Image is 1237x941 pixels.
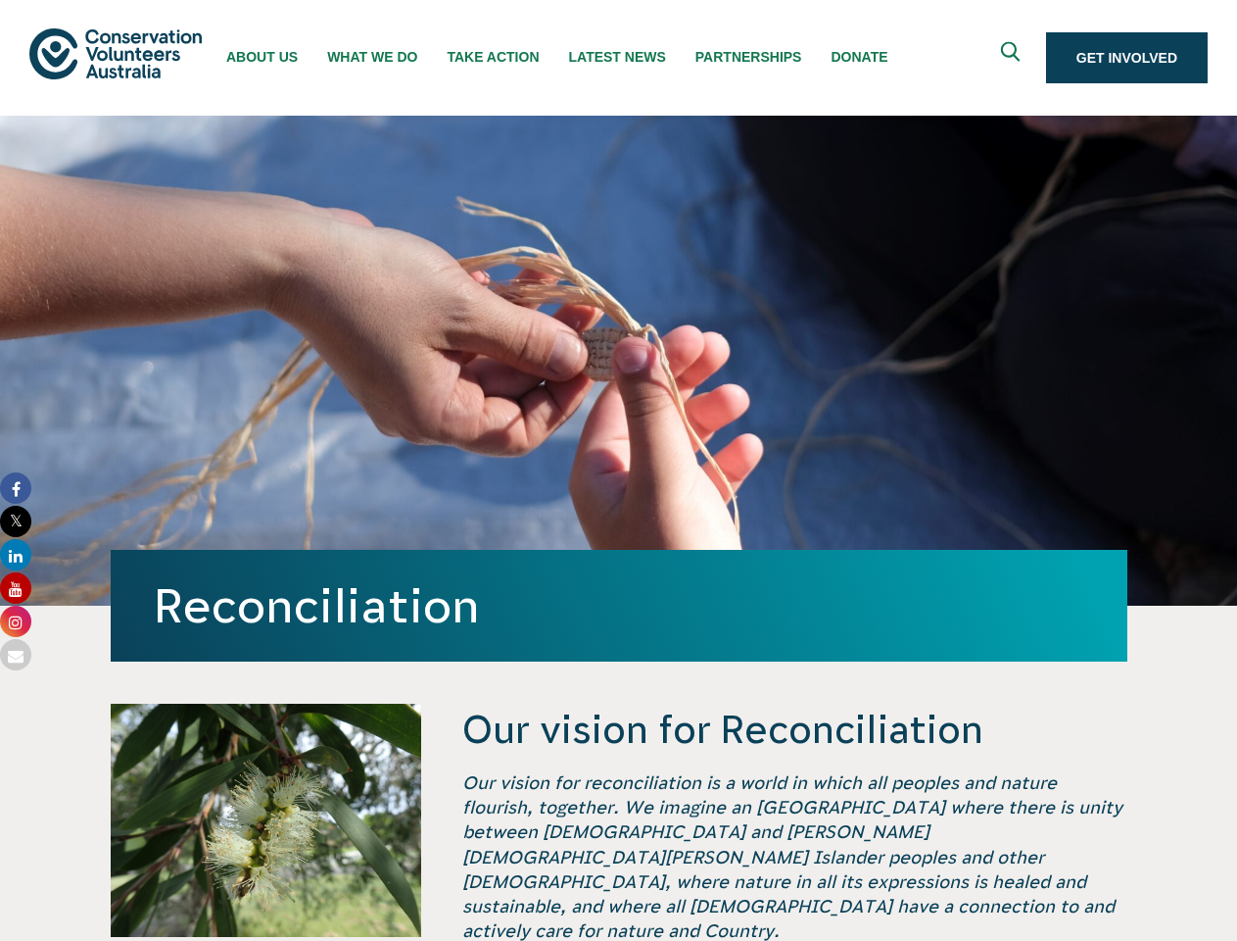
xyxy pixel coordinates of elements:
[462,704,1126,755] h4: Our vision for Reconciliation
[226,49,298,65] span: About Us
[29,28,202,78] img: logo.svg
[695,49,802,65] span: Partnerships
[989,34,1036,81] button: Expand search box Close search box
[462,772,1122,941] em: Our vision for reconciliation is a world in which all peoples and nature flourish, together. We i...
[154,579,1084,632] h1: Reconciliation
[327,49,417,65] span: What We Do
[1000,42,1024,74] span: Expand search box
[447,49,539,65] span: Take Action
[569,49,666,65] span: Latest News
[831,49,887,65] span: Donate
[1046,32,1208,83] a: Get Involved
